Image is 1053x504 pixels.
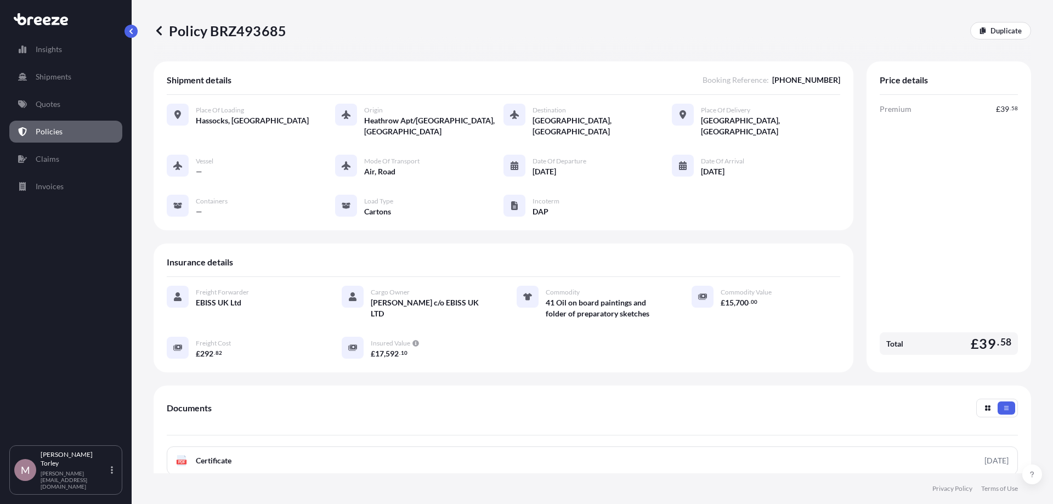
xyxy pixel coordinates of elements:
a: Terms of Use [981,484,1018,493]
span: 82 [216,351,222,355]
a: PDFCertificate[DATE] [167,446,1018,475]
span: [DATE] [701,166,724,177]
span: 17 [375,350,384,358]
p: [PERSON_NAME] Torley [41,450,109,468]
span: Vessel [196,157,213,166]
p: Insights [36,44,62,55]
span: . [214,351,215,355]
p: Policies [36,126,63,137]
span: 00 [751,300,757,304]
span: Place of Loading [196,106,244,115]
span: Destination [533,106,566,115]
span: [GEOGRAPHIC_DATA], [GEOGRAPHIC_DATA] [701,115,840,137]
span: Commodity [546,288,580,297]
span: [GEOGRAPHIC_DATA], [GEOGRAPHIC_DATA] [533,115,672,137]
span: 58 [1000,339,1011,346]
span: 292 [200,350,213,358]
span: 39 [1000,105,1009,113]
span: Premium [880,104,912,115]
a: Insights [9,38,122,60]
span: Air, Road [364,166,395,177]
a: Privacy Policy [932,484,972,493]
a: Policies [9,121,122,143]
span: £ [971,337,979,350]
p: Claims [36,154,59,165]
span: Price details [880,75,928,86]
span: . [997,339,999,346]
span: Insurance details [167,257,233,268]
span: 39 [979,337,995,350]
span: — [196,166,202,177]
p: Invoices [36,181,64,192]
span: [PHONE_NUMBER] [772,75,840,86]
span: , [734,299,735,307]
span: Incoterm [533,197,559,206]
div: [DATE] [984,455,1009,466]
span: Containers [196,197,228,206]
a: Shipments [9,66,122,88]
span: 58 [1011,106,1018,110]
span: 592 [386,350,399,358]
span: Certificate [196,455,231,466]
p: [PERSON_NAME][EMAIL_ADDRESS][DOMAIN_NAME] [41,470,109,490]
span: Date of Arrival [701,157,744,166]
span: Cargo Owner [371,288,410,297]
span: [DATE] [533,166,556,177]
span: . [1010,106,1011,110]
span: DAP [533,206,548,217]
span: . [399,351,400,355]
span: Place of Delivery [701,106,750,115]
span: Hassocks, [GEOGRAPHIC_DATA] [196,115,309,126]
span: Freight Cost [196,339,231,348]
span: 700 [735,299,749,307]
span: M [21,465,30,475]
span: Shipment details [167,75,231,86]
text: PDF [178,460,185,464]
span: Freight Forwarder [196,288,249,297]
span: £ [196,350,200,358]
span: £ [721,299,725,307]
span: £ [371,350,375,358]
span: Origin [364,106,383,115]
a: Duplicate [970,22,1031,39]
a: Quotes [9,93,122,115]
span: £ [996,105,1000,113]
span: 15 [725,299,734,307]
span: EBISS UK Ltd [196,297,241,308]
span: . [749,300,750,304]
span: Heathrow Apt/[GEOGRAPHIC_DATA], [GEOGRAPHIC_DATA] [364,115,503,137]
a: Claims [9,148,122,170]
p: Shipments [36,71,71,82]
span: Load Type [364,197,393,206]
p: Quotes [36,99,60,110]
span: 41 Oil on board paintings and folder of preparatory sketches [546,297,665,319]
span: , [384,350,386,358]
span: Cartons [364,206,391,217]
span: Booking Reference : [703,75,769,86]
span: Mode of Transport [364,157,420,166]
span: Insured Value [371,339,410,348]
p: Duplicate [990,25,1022,36]
span: Documents [167,403,212,414]
p: Policy BRZ493685 [154,22,286,39]
span: Date of Departure [533,157,586,166]
span: — [196,206,202,217]
span: Total [886,338,903,349]
span: Commodity Value [721,288,772,297]
span: 10 [401,351,407,355]
a: Invoices [9,175,122,197]
span: [PERSON_NAME] c/o EBISS UK LTD [371,297,490,319]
